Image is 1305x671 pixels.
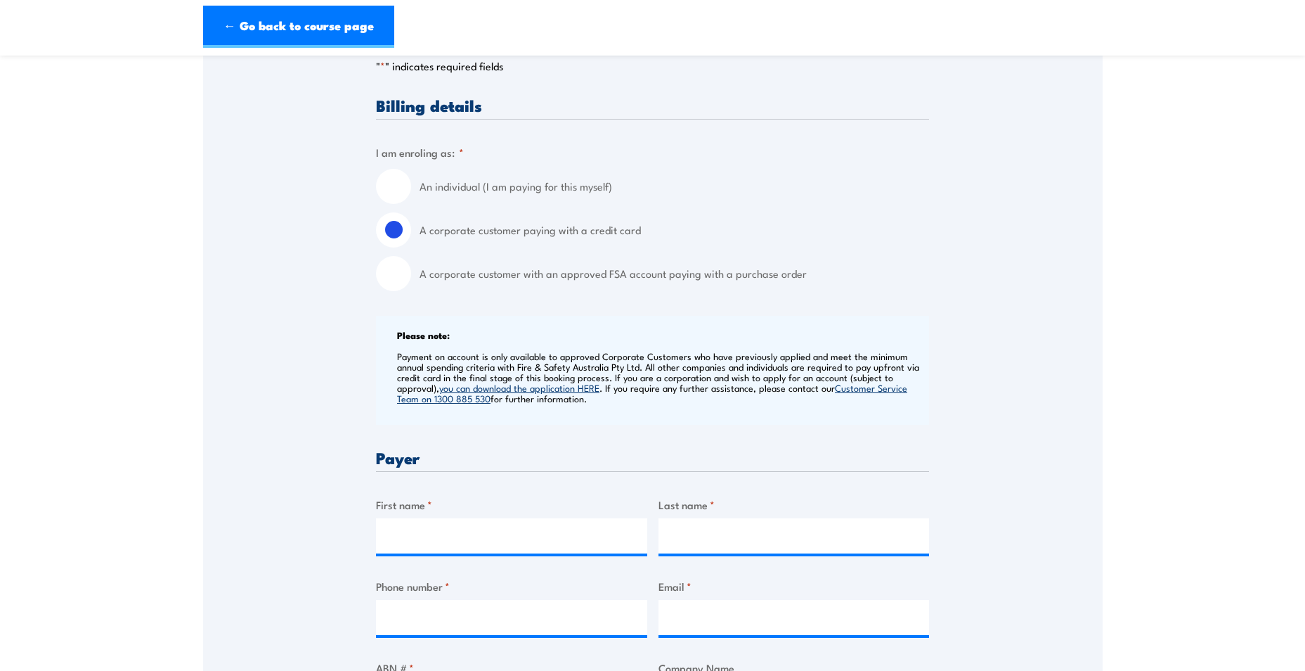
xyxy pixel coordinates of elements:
[658,497,930,513] label: Last name
[376,497,647,513] label: First name
[439,381,599,394] a: you can download the application HERE
[658,578,930,594] label: Email
[376,578,647,594] label: Phone number
[397,328,450,342] b: Please note:
[376,59,929,73] p: " " indicates required fields
[420,212,929,248] label: A corporate customer paying with a credit card
[376,449,929,466] h3: Payer
[397,381,907,404] a: Customer Service Team on 1300 885 530
[376,97,929,113] h3: Billing details
[376,144,464,160] legend: I am enroling as:
[420,256,929,291] label: A corporate customer with an approved FSA account paying with a purchase order
[203,6,394,48] a: ← Go back to course page
[397,351,926,404] p: Payment on account is only available to approved Corporate Customers who have previously applied ...
[420,169,929,204] label: An individual (I am paying for this myself)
